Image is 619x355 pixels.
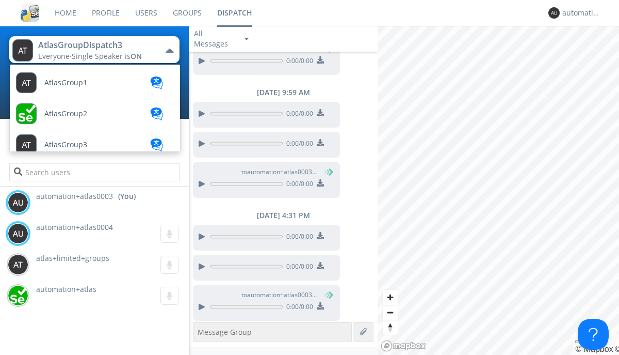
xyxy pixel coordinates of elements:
img: 373638.png [12,39,33,61]
div: Everyone · [38,51,154,61]
span: automation+atlas0003 [36,191,113,202]
span: ON [131,51,142,61]
span: Zoom out [383,305,398,320]
img: translation-blue.svg [149,138,165,151]
img: 373638.png [8,223,28,244]
ul: AtlasGroupDispatch3Everyone·Single Speaker isON [9,64,181,152]
span: 0:00 / 0:00 [283,232,313,243]
img: download media button [317,302,324,310]
iframe: Toggle Customer Support [578,319,609,350]
span: Single Speaker is [72,51,142,61]
img: download media button [317,109,324,116]
div: [DATE] 4:31 PM [189,210,378,221]
img: cddb5a64eb264b2086981ab96f4c1ba7 [21,4,39,22]
img: download media button [317,232,324,239]
a: Mapbox [575,345,613,353]
span: 0:00 / 0:00 [283,262,313,273]
span: to automation+atlas0003 [241,167,319,177]
span: 0:00 / 0:00 [283,56,313,68]
span: AtlasGroup3 [44,141,87,149]
span: AtlasGroup1 [44,79,87,87]
span: (You) [317,167,333,176]
span: atlas+limited+groups [36,253,109,263]
img: download media button [317,139,324,146]
span: 0:00 / 0:00 [283,179,313,191]
img: download media button [317,262,324,269]
img: 373638.png [548,7,560,19]
span: 0:00 / 0:00 [283,109,313,120]
span: Reset bearing to north [383,320,398,335]
img: d2d01cd9b4174d08988066c6d424eccd [8,285,28,306]
div: [DATE] 9:59 AM [189,87,378,98]
button: AtlasGroupDispatch3Everyone·Single Speaker isON [9,36,179,63]
span: 0:00 / 0:00 [283,139,313,150]
span: automation+atlas0004 [36,222,113,232]
img: caret-down-sm.svg [245,38,249,40]
span: AtlasGroup2 [44,110,87,118]
div: (You) [118,191,136,202]
input: Search users [9,163,179,181]
span: automation+atlas [36,284,96,294]
a: Mapbox logo [381,340,426,352]
img: translation-blue.svg [149,76,165,89]
img: download media button [317,56,324,64]
button: Zoom in [383,290,398,305]
div: AtlasGroupDispatch3 [38,39,154,51]
img: translation-blue.svg [149,107,165,120]
button: Reset bearing to north [383,320,398,335]
span: to automation+atlas0003 [241,290,319,300]
img: 373638.png [8,254,28,275]
div: All Messages [194,28,235,49]
button: Zoom out [383,305,398,320]
div: automation+atlas0003 [562,8,601,18]
img: 373638.png [8,192,28,213]
img: download media button [317,179,324,187]
button: Toggle attribution [575,340,583,343]
span: 0:00 / 0:00 [283,302,313,314]
span: (You) [317,290,333,299]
